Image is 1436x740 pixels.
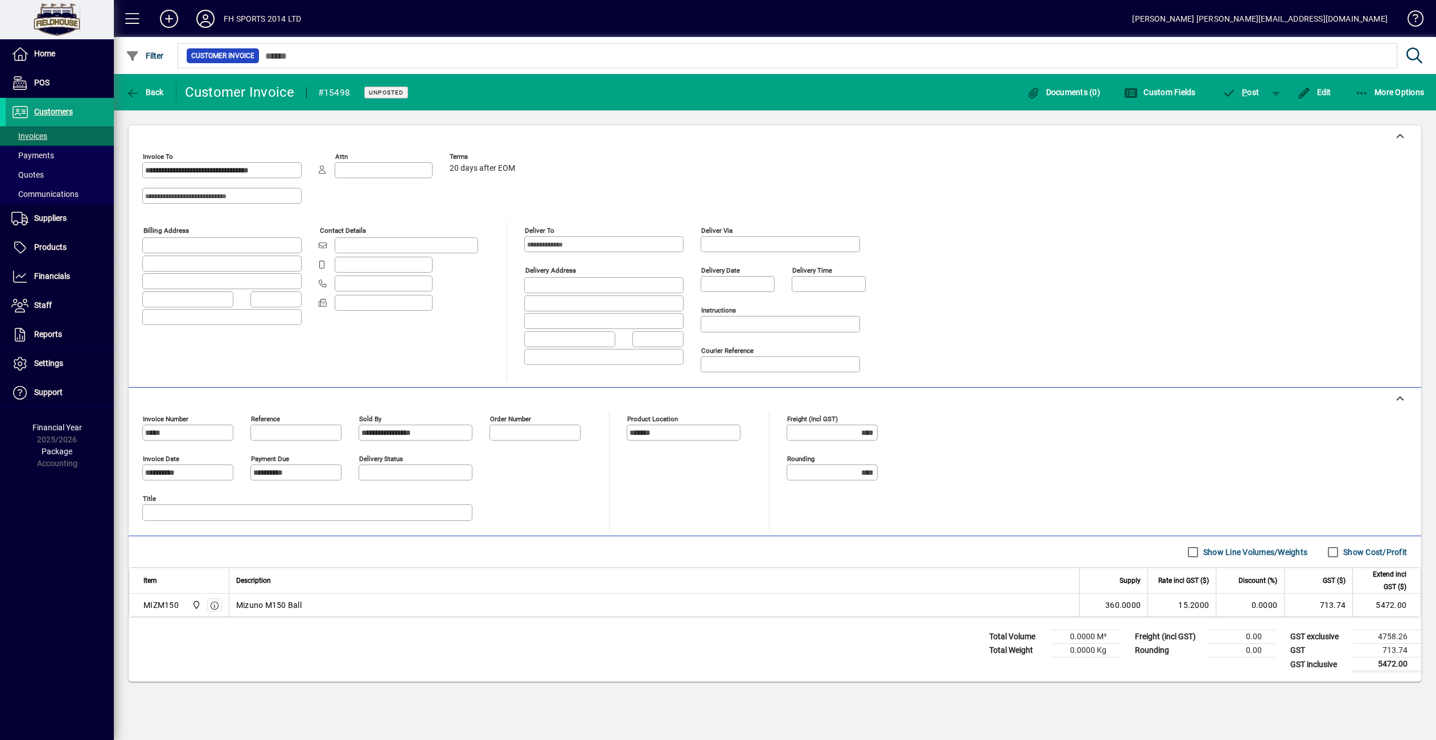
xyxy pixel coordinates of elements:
[143,599,179,611] div: MIZM150
[34,242,67,252] span: Products
[1285,657,1353,672] td: GST inclusive
[1124,88,1196,97] span: Custom Fields
[1352,594,1421,616] td: 5472.00
[1216,594,1284,616] td: 0.0000
[6,262,114,291] a: Financials
[1052,644,1120,657] td: 0.0000 Kg
[787,415,838,423] mat-label: Freight (incl GST)
[1023,82,1103,102] button: Documents (0)
[6,165,114,184] a: Quotes
[34,272,70,281] span: Financials
[6,320,114,349] a: Reports
[251,415,280,423] mat-label: Reference
[1129,630,1207,644] td: Freight (incl GST)
[1294,82,1334,102] button: Edit
[318,84,351,102] div: #15498
[1353,644,1421,657] td: 713.74
[984,644,1052,657] td: Total Weight
[236,574,271,587] span: Description
[1132,10,1388,28] div: [PERSON_NAME] [PERSON_NAME][EMAIL_ADDRESS][DOMAIN_NAME]
[335,153,348,161] mat-label: Attn
[11,131,47,141] span: Invoices
[236,599,302,611] span: Mizuno M150 Ball
[1323,574,1346,587] span: GST ($)
[787,455,814,463] mat-label: Rounding
[369,89,404,96] span: Unposted
[1297,88,1331,97] span: Edit
[143,455,179,463] mat-label: Invoice date
[6,204,114,233] a: Suppliers
[1399,2,1422,39] a: Knowledge Base
[1284,594,1352,616] td: 713.74
[34,359,63,368] span: Settings
[1360,568,1406,593] span: Extend incl GST ($)
[6,379,114,407] a: Support
[1105,599,1141,611] span: 360.0000
[251,455,289,463] mat-label: Payment due
[1353,657,1421,672] td: 5472.00
[6,146,114,165] a: Payments
[1129,644,1207,657] td: Rounding
[143,153,173,161] mat-label: Invoice To
[114,82,176,102] app-page-header-button: Back
[6,126,114,146] a: Invoices
[1242,88,1247,97] span: P
[34,330,62,339] span: Reports
[701,227,733,235] mat-label: Deliver via
[1352,82,1427,102] button: More Options
[1341,546,1407,558] label: Show Cost/Profit
[359,455,403,463] mat-label: Delivery status
[1223,88,1260,97] span: ost
[6,350,114,378] a: Settings
[701,266,740,274] mat-label: Delivery date
[984,630,1052,644] td: Total Volume
[151,9,187,29] button: Add
[701,306,736,314] mat-label: Instructions
[191,50,254,61] span: Customer Invoice
[187,9,224,29] button: Profile
[1026,88,1100,97] span: Documents (0)
[34,388,63,397] span: Support
[6,233,114,262] a: Products
[450,153,518,161] span: Terms
[6,184,114,204] a: Communications
[1207,644,1275,657] td: 0.00
[450,164,515,173] span: 20 days after EOM
[123,82,167,102] button: Back
[1355,88,1425,97] span: More Options
[1207,630,1275,644] td: 0.00
[1201,546,1307,558] label: Show Line Volumes/Weights
[189,599,202,611] span: Central
[126,51,164,60] span: Filter
[11,190,79,199] span: Communications
[701,347,754,355] mat-label: Courier Reference
[34,107,73,116] span: Customers
[490,415,531,423] mat-label: Order number
[6,40,114,68] a: Home
[34,213,67,223] span: Suppliers
[792,266,832,274] mat-label: Delivery time
[6,291,114,320] a: Staff
[1217,82,1265,102] button: Post
[1120,574,1141,587] span: Supply
[123,46,167,66] button: Filter
[627,415,678,423] mat-label: Product location
[42,447,72,456] span: Package
[34,78,50,87] span: POS
[11,170,44,179] span: Quotes
[359,415,381,423] mat-label: Sold by
[1285,644,1353,657] td: GST
[34,49,55,58] span: Home
[143,495,156,503] mat-label: Title
[1353,630,1421,644] td: 4758.26
[525,227,554,235] mat-label: Deliver To
[1121,82,1199,102] button: Custom Fields
[1239,574,1277,587] span: Discount (%)
[143,415,188,423] mat-label: Invoice number
[11,151,54,160] span: Payments
[1052,630,1120,644] td: 0.0000 M³
[1155,599,1209,611] div: 15.2000
[185,83,295,101] div: Customer Invoice
[126,88,164,97] span: Back
[32,423,82,432] span: Financial Year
